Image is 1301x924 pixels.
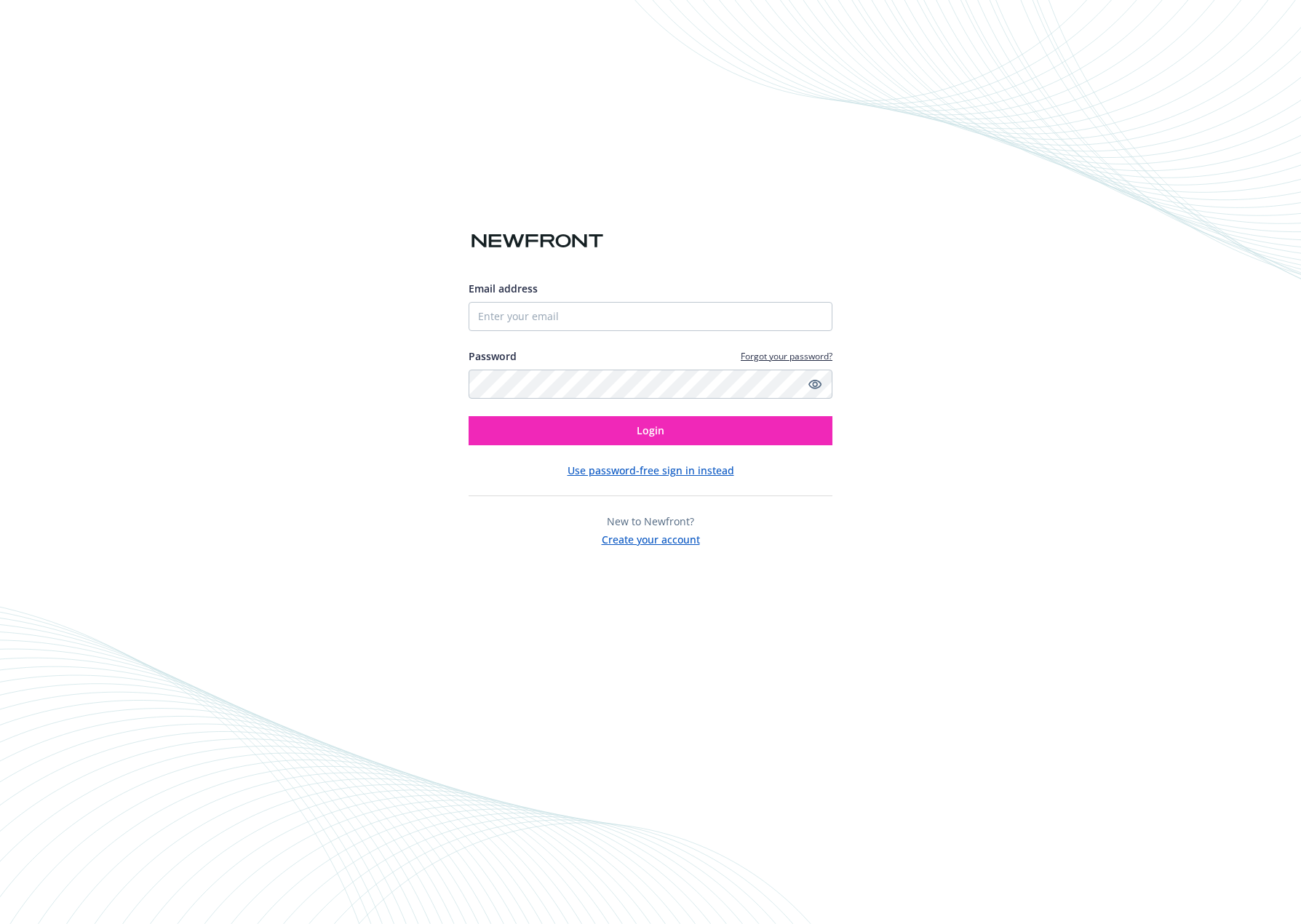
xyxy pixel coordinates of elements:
[469,228,606,254] img: Newfront logo
[469,282,538,295] span: Email address
[806,375,824,393] a: Show password
[469,370,832,399] input: Enter your password
[741,350,832,362] a: Forgot your password?
[607,514,694,528] span: New to Newfront?
[469,349,517,364] label: Password
[637,423,664,437] span: Login
[568,463,734,478] button: Use password-free sign in instead
[602,529,700,547] button: Create your account
[469,416,832,445] button: Login
[469,302,832,331] input: Enter your email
